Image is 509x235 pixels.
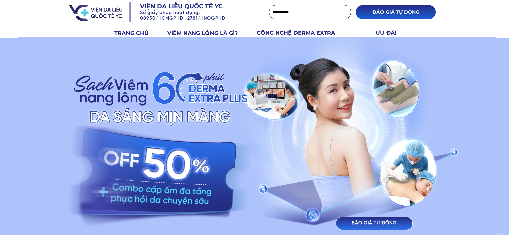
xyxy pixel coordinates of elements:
h3: CÔNG NGHỆ DERMA EXTRA PLUS [257,29,351,46]
h3: VIÊM NANG LÔNG LÀ GÌ? [167,29,249,38]
h3: Viện da liễu quốc tế YC [140,2,243,11]
p: BÁO GIÁ TỰ ĐỘNG [336,217,412,230]
h3: Số giấy phép hoạt động: 08950/HCMGPHĐ 2781/HNOGPHĐ [140,10,253,22]
h3: ƯU ĐÃI [376,29,404,37]
h3: TRANG CHỦ [114,29,160,38]
p: BÁO GIÁ TỰ ĐỘNG [356,5,436,19]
